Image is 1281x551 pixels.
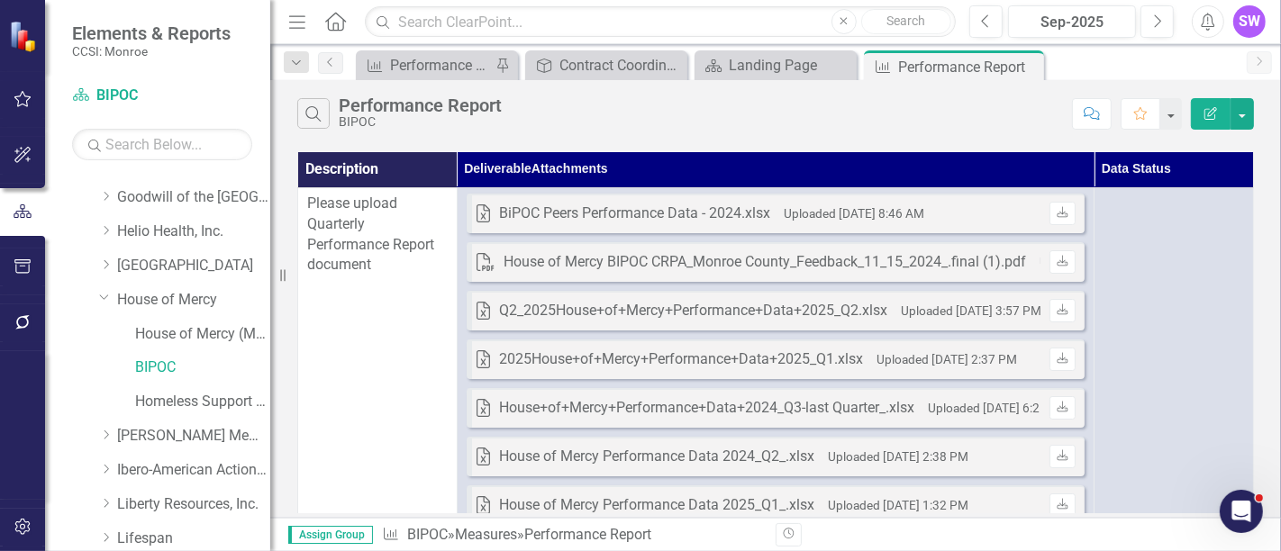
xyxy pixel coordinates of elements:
[1233,5,1266,38] button: SW
[117,290,270,311] a: House of Mercy
[307,194,434,274] span: Please upload Quarterly Performance Report document
[901,303,1041,318] small: Uploaded [DATE] 3:57 PM
[499,495,814,516] div: House of Mercy Performance Data 2025_Q1_.xlsx
[135,357,270,378] a: BIPOC
[117,460,270,481] a: Ibero-American Action League, Inc.
[117,528,270,549] a: Lifespan
[499,301,887,321] div: Q2_2025House+of+Mercy+Performance+Data+2025_Q2.xlsx
[407,526,448,543] a: BIPOC
[288,526,373,544] span: Assign Group
[117,494,270,515] a: Liberty Resources, Inc.
[729,54,852,77] div: Landing Page
[72,129,252,160] input: Search Below...
[861,9,951,34] button: Search
[1014,12,1130,33] div: Sep-2025
[135,324,270,345] a: House of Mercy (MCOMH Internal)
[455,526,517,543] a: Measures
[499,203,770,224] div: BiPOC Peers Performance Data - 2024.xlsx
[9,21,41,52] img: ClearPoint Strategy
[699,54,852,77] a: Landing Page
[784,206,924,221] small: Uploaded [DATE] 8:46 AM
[72,44,231,59] small: CCSI: Monroe
[72,23,231,44] span: Elements & Reports
[298,187,458,539] td: Double-Click to Edit
[828,498,968,512] small: Uploaded [DATE] 1:32 PM
[499,398,914,419] div: House+of+Mercy+Performance+Data+2024_Q3-last Quarter_.xlsx
[365,6,956,38] input: Search ClearPoint...
[117,256,270,276] a: [GEOGRAPHIC_DATA]
[360,54,491,77] a: Performance Report
[339,115,502,129] div: BIPOC
[390,54,491,77] div: Performance Report
[1220,490,1263,533] iframe: Intercom live chat
[499,349,863,370] div: 2025House+of+Mercy+Performance+Data+2025_Q1.xlsx
[524,526,651,543] div: Performance Report
[898,56,1040,78] div: Performance Report
[877,352,1017,366] small: Uploaded [DATE] 2:37 PM
[72,86,252,106] a: BIPOC
[828,449,968,464] small: Uploaded [DATE] 2:38 PM
[457,187,1095,539] td: Double-Click to Edit
[1095,187,1254,539] td: Double-Click to Edit
[135,392,270,412] a: Homeless Support Services
[504,252,1026,273] div: House of Mercy BIPOC CRPA_Monroe County_Feedback_11_15_2024_.final (1).pdf
[339,95,502,115] div: Performance Report
[1008,5,1136,38] button: Sep-2025
[928,401,1068,415] small: Uploaded [DATE] 6:25 PM
[559,54,683,77] div: Contract Coordinator Review
[117,187,270,208] a: Goodwill of the [GEOGRAPHIC_DATA]
[117,426,270,447] a: [PERSON_NAME] Memorial Institute, Inc.
[499,447,814,467] div: House of Mercy Performance Data 2024_Q2_.xlsx
[1040,255,1187,269] small: Uploaded [DATE] 11:04 AM
[530,54,683,77] a: Contract Coordinator Review
[886,14,925,28] span: Search
[117,221,270,242] a: Helio Health, Inc.
[382,525,762,546] div: » »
